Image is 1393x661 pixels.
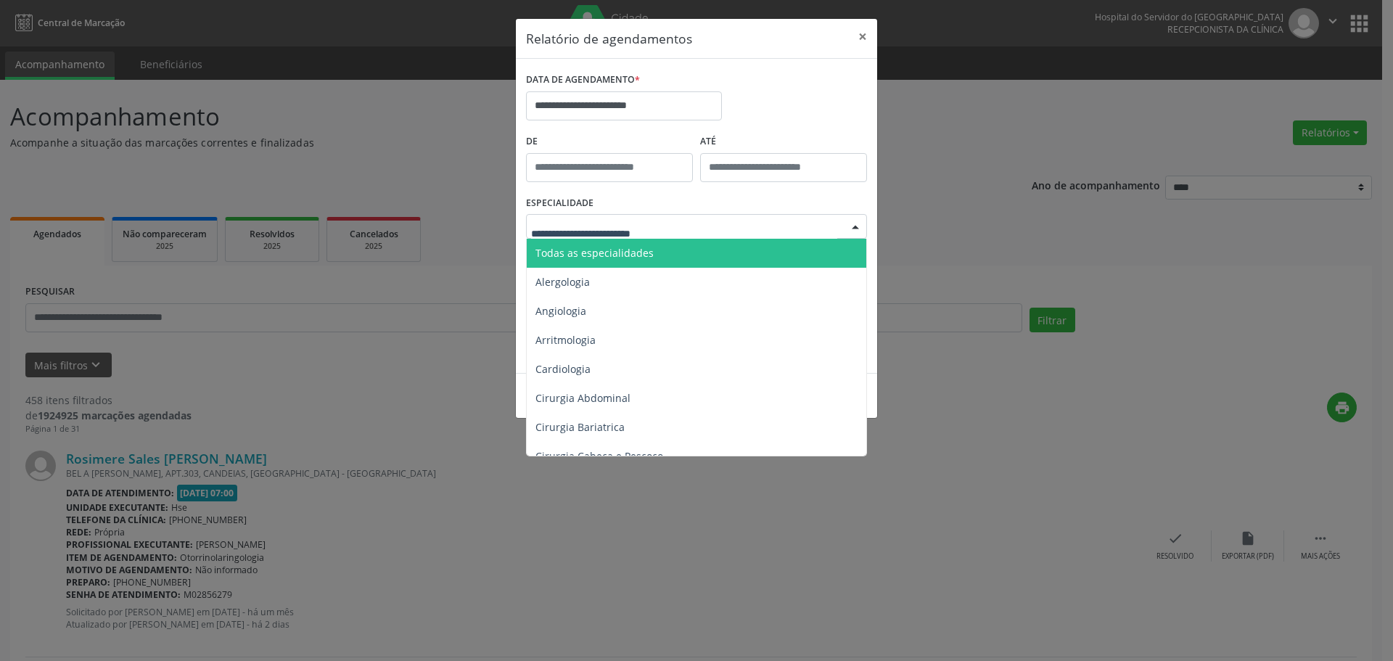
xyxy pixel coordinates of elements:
span: Todas as especialidades [535,246,654,260]
label: ESPECIALIDADE [526,192,593,215]
span: Angiologia [535,304,586,318]
span: Cirurgia Abdominal [535,391,630,405]
span: Cardiologia [535,362,591,376]
span: Alergologia [535,275,590,289]
span: Cirurgia Bariatrica [535,420,625,434]
span: Cirurgia Cabeça e Pescoço [535,449,663,463]
button: Close [848,19,877,54]
h5: Relatório de agendamentos [526,29,692,48]
label: DATA DE AGENDAMENTO [526,69,640,91]
span: Arritmologia [535,333,596,347]
label: ATÉ [700,131,867,153]
label: De [526,131,693,153]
